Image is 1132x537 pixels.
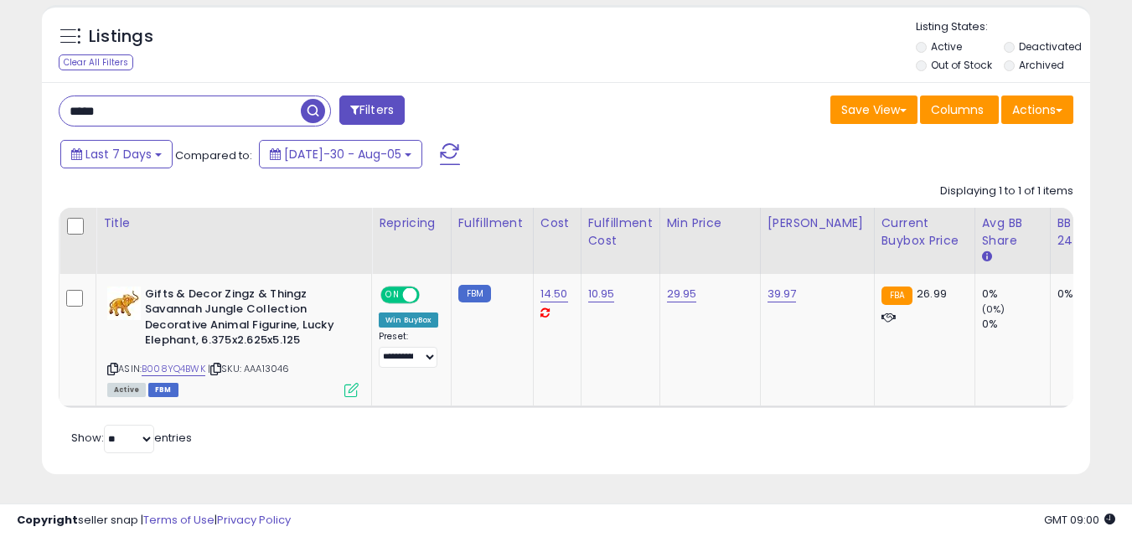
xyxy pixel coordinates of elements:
[208,362,290,375] span: | SKU: AAA13046
[667,286,697,302] a: 29.95
[1001,96,1073,124] button: Actions
[142,362,205,376] a: B008YQ4BWK
[931,39,962,54] label: Active
[145,287,349,353] b: Gifts & Decor Zingz & Thingz Savannah Jungle Collection Decorative Animal Figurine, Lucky Elephan...
[71,430,192,446] span: Show: entries
[85,146,152,163] span: Last 7 Days
[458,285,491,302] small: FBM
[379,312,438,328] div: Win BuyBox
[107,287,141,320] img: 41UpGJIUTwL._SL40_.jpg
[148,383,178,397] span: FBM
[768,214,867,232] div: [PERSON_NAME]
[217,512,291,528] a: Privacy Policy
[540,286,568,302] a: 14.50
[382,287,403,302] span: ON
[458,214,526,232] div: Fulfillment
[982,287,1050,302] div: 0%
[59,54,133,70] div: Clear All Filters
[982,302,1005,316] small: (0%)
[17,512,78,528] strong: Copyright
[107,287,359,395] div: ASIN:
[103,214,364,232] div: Title
[881,287,912,305] small: FBA
[920,96,999,124] button: Columns
[830,96,917,124] button: Save View
[588,286,615,302] a: 10.95
[339,96,405,125] button: Filters
[143,512,215,528] a: Terms of Use
[60,140,173,168] button: Last 7 Days
[982,317,1050,332] div: 0%
[284,146,401,163] span: [DATE]-30 - Aug-05
[931,58,992,72] label: Out of Stock
[931,101,984,118] span: Columns
[916,19,1090,35] p: Listing States:
[1044,512,1115,528] span: 2025-08-13 09:00 GMT
[940,183,1073,199] div: Displaying 1 to 1 of 1 items
[540,214,574,232] div: Cost
[768,286,797,302] a: 39.97
[881,214,968,250] div: Current Buybox Price
[1057,287,1113,302] div: 0%
[588,214,653,250] div: Fulfillment Cost
[917,286,947,302] span: 26.99
[982,250,992,265] small: Avg BB Share.
[379,331,438,369] div: Preset:
[417,287,444,302] span: OFF
[89,25,153,49] h5: Listings
[1057,214,1119,250] div: BB Share 24h.
[1019,58,1064,72] label: Archived
[175,147,252,163] span: Compared to:
[259,140,422,168] button: [DATE]-30 - Aug-05
[1019,39,1082,54] label: Deactivated
[667,214,753,232] div: Min Price
[982,214,1043,250] div: Avg BB Share
[17,513,291,529] div: seller snap | |
[379,214,444,232] div: Repricing
[107,383,146,397] span: All listings currently available for purchase on Amazon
